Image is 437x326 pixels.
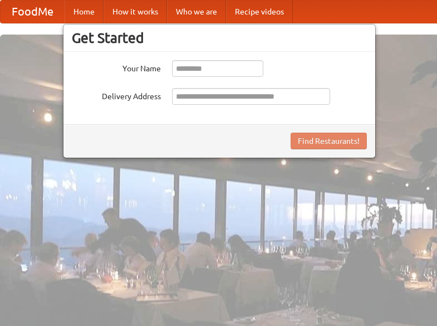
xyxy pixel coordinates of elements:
[104,1,167,23] a: How it works
[72,60,161,74] label: Your Name
[65,1,104,23] a: Home
[72,30,367,46] h3: Get Started
[167,1,226,23] a: Who we are
[226,1,293,23] a: Recipe videos
[291,133,367,149] button: Find Restaurants!
[72,88,161,102] label: Delivery Address
[1,1,65,23] a: FoodMe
